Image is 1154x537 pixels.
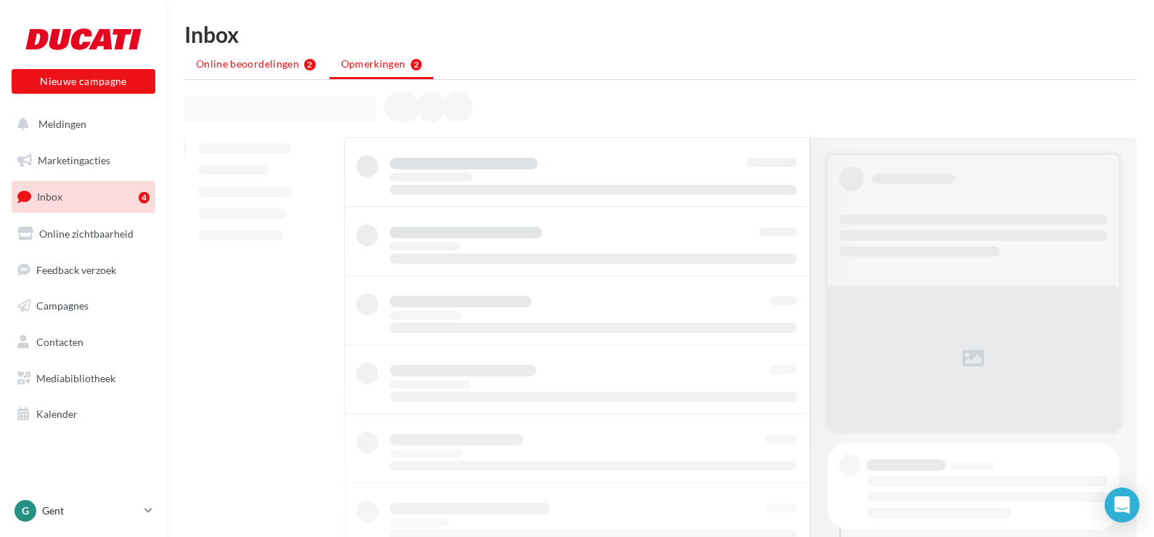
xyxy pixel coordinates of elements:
[42,504,139,518] p: Gent
[9,219,158,249] a: Online zichtbaarheid
[37,190,62,203] span: Inbox
[9,399,158,429] a: Kalender
[1105,488,1139,522] div: Open Intercom Messenger
[304,59,315,70] div: 2
[36,408,78,420] span: Kalender
[196,57,299,71] span: Online beoordelingen
[36,372,115,384] span: Mediabibliotheek
[9,255,158,286] a: Feedback verzoek
[12,69,155,94] button: Nieuwe campagne
[9,291,158,321] a: Campagnes
[9,181,158,212] a: Inbox4
[9,363,158,394] a: Mediabibliotheek
[12,497,155,525] a: G Gent
[9,109,152,140] button: Meldingen
[139,192,150,203] div: 4
[22,504,29,518] span: G
[36,299,89,312] span: Campagnes
[39,227,134,240] span: Online zichtbaarheid
[184,23,1137,45] div: Inbox
[38,154,110,166] span: Marketingacties
[9,327,158,358] a: Contacten
[36,263,116,275] span: Feedback verzoek
[9,145,158,176] a: Marketingacties
[36,336,83,348] span: Contacten
[38,118,86,130] span: Meldingen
